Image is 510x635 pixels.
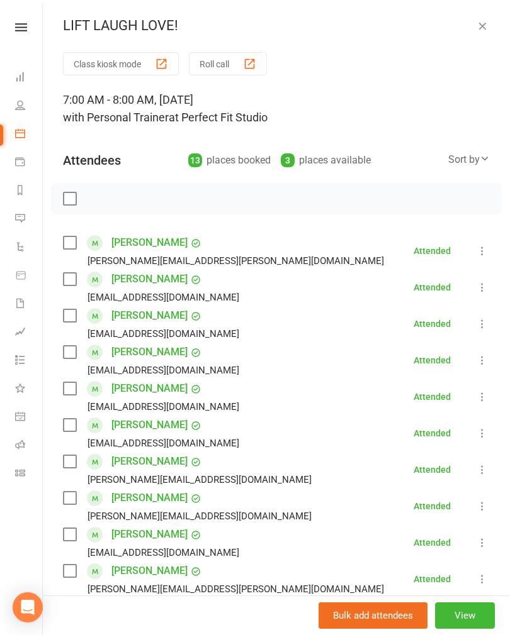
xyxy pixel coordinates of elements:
[188,152,271,169] div: places booked
[15,121,43,149] a: Calendar
[414,246,451,255] div: Attended
[88,253,384,269] div: [PERSON_NAME][EMAIL_ADDRESS][PERSON_NAME][DOMAIN_NAME]
[88,435,239,451] div: [EMAIL_ADDRESS][DOMAIN_NAME]
[63,91,490,126] div: 7:00 AM - 8:00 AM, [DATE]
[63,52,179,75] button: Class kiosk mode
[189,52,267,75] button: Roll call
[414,319,451,328] div: Attended
[111,451,188,472] a: [PERSON_NAME]
[88,544,239,561] div: [EMAIL_ADDRESS][DOMAIN_NAME]
[15,92,43,121] a: People
[281,152,371,169] div: places available
[414,465,451,474] div: Attended
[111,306,188,326] a: [PERSON_NAME]
[88,399,239,415] div: [EMAIL_ADDRESS][DOMAIN_NAME]
[43,18,510,34] div: LIFT LAUGH LOVE!
[111,342,188,362] a: [PERSON_NAME]
[319,602,428,629] button: Bulk add attendees
[414,538,451,547] div: Attended
[15,404,43,432] a: General attendance kiosk mode
[414,283,451,292] div: Attended
[111,269,188,289] a: [PERSON_NAME]
[188,153,202,167] div: 13
[414,356,451,365] div: Attended
[88,326,239,342] div: [EMAIL_ADDRESS][DOMAIN_NAME]
[111,415,188,435] a: [PERSON_NAME]
[414,392,451,401] div: Attended
[88,508,312,524] div: [PERSON_NAME][EMAIL_ADDRESS][DOMAIN_NAME]
[13,592,43,622] div: Open Intercom Messenger
[111,488,188,508] a: [PERSON_NAME]
[111,561,188,581] a: [PERSON_NAME]
[88,362,239,378] div: [EMAIL_ADDRESS][DOMAIN_NAME]
[63,111,169,124] span: with Personal Trainer
[15,432,43,460] a: Roll call kiosk mode
[88,472,312,488] div: [PERSON_NAME][EMAIL_ADDRESS][DOMAIN_NAME]
[15,262,43,290] a: Product Sales
[15,64,43,92] a: Dashboard
[15,149,43,177] a: Payments
[281,153,295,167] div: 3
[111,233,188,253] a: [PERSON_NAME]
[15,460,43,489] a: Class kiosk mode
[111,378,188,399] a: [PERSON_NAME]
[414,575,451,583] div: Attended
[414,502,451,511] div: Attended
[63,152,121,169] div: Attendees
[15,319,43,347] a: Assessments
[15,177,43,206] a: Reports
[111,524,188,544] a: [PERSON_NAME]
[448,152,490,168] div: Sort by
[435,602,495,629] button: View
[169,111,268,124] span: at Perfect Fit Studio
[88,581,384,597] div: [PERSON_NAME][EMAIL_ADDRESS][PERSON_NAME][DOMAIN_NAME]
[15,375,43,404] a: What's New
[414,429,451,438] div: Attended
[88,289,239,306] div: [EMAIL_ADDRESS][DOMAIN_NAME]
